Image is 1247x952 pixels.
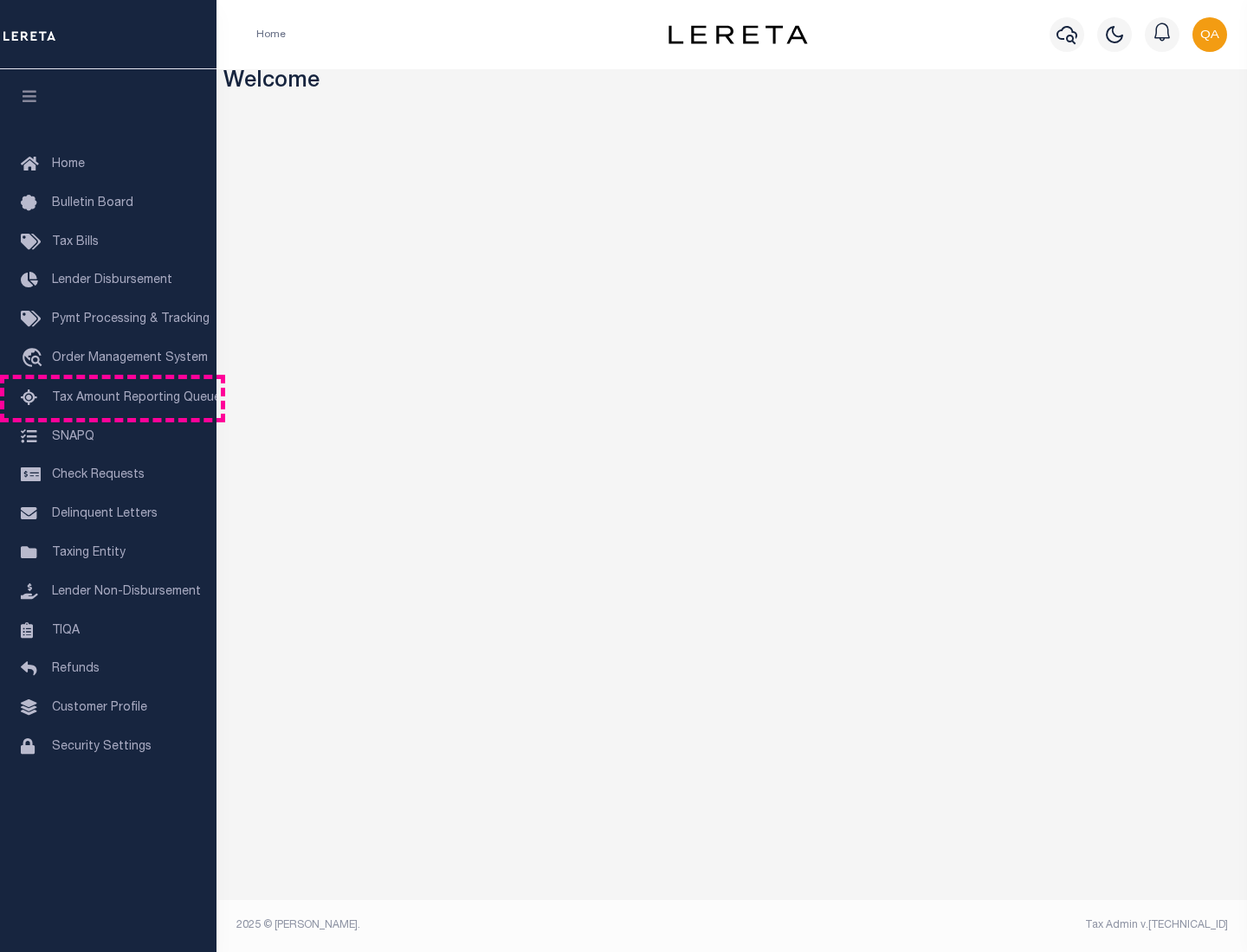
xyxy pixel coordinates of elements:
span: Bulletin Board [52,197,133,209]
span: Order Management System [52,352,208,364]
img: svg+xml;base64,PHN2ZyB4bWxucz0iaHR0cDovL3d3dy53My5vcmcvMjAwMC9zdmciIHBvaW50ZXItZXZlbnRzPSJub25lIi... [1192,17,1227,52]
span: Customer Profile [52,702,147,714]
span: SNAPQ [52,430,94,442]
span: Home [52,158,85,170]
h3: Welcome [223,69,1241,96]
i: travel_explore [21,348,48,370]
div: Tax Admin v.[TECHNICAL_ID] [745,917,1228,933]
div: 2025 © [PERSON_NAME]. [223,917,733,933]
span: TIQA [52,624,80,636]
li: Home [256,27,286,42]
span: Lender Disbursement [52,274,172,286]
span: Refunds [52,663,100,675]
span: Tax Bills [52,236,99,248]
span: Pymt Processing & Tracking [52,313,210,325]
img: logo-dark.svg [669,25,807,44]
span: Taxing Entity [52,547,126,559]
span: Security Settings [52,741,152,753]
span: Tax Amount Reporting Queue [52,392,221,404]
span: Check Requests [52,469,145,481]
span: Lender Non-Disbursement [52,586,201,598]
span: Delinquent Letters [52,508,158,520]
